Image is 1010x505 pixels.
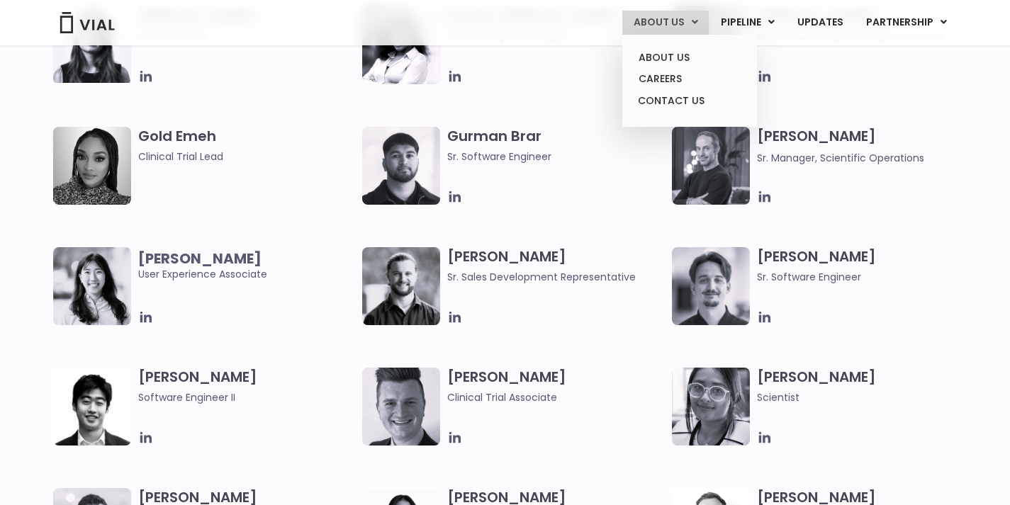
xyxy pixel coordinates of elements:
[362,247,440,325] img: Image of smiling man named Hugo
[447,127,665,164] h3: Gurman Brar
[447,247,665,285] h3: [PERSON_NAME]
[627,68,751,90] a: CAREERS
[138,251,356,282] span: User Experience Associate
[447,149,665,164] span: Sr. Software Engineer
[757,247,975,285] h3: [PERSON_NAME]
[709,11,785,35] a: PIPELINEMenu Toggle
[447,368,665,405] h3: [PERSON_NAME]
[627,47,751,69] a: ABOUT US
[855,11,958,35] a: PARTNERSHIPMenu Toggle
[362,127,440,205] img: Headshot of smiling of man named Gurman
[59,12,116,33] img: Vial Logo
[138,390,356,405] span: Software Engineer II
[672,247,750,325] img: Fran
[138,127,356,164] h3: Gold Emeh
[138,149,356,164] span: Clinical Trial Lead
[447,269,665,285] span: Sr. Sales Development Representative
[757,269,975,285] span: Sr. Software Engineer
[757,151,924,165] span: Sr. Manager, Scientific Operations
[622,11,709,35] a: ABOUT USMenu Toggle
[138,249,262,268] b: [PERSON_NAME]
[757,368,975,405] h3: [PERSON_NAME]
[53,368,131,446] img: Jason Zhang
[362,6,440,84] img: Image of smiling woman named Etunim
[672,368,750,446] img: Headshot of smiling woman named Anjali
[53,127,131,205] img: A woman wearing a leopard print shirt in a black and white photo.
[447,390,665,405] span: Clinical Trial Associate
[362,368,440,446] img: Headshot of smiling man named Collin
[757,127,975,166] h3: [PERSON_NAME]
[627,90,751,113] a: CONTACT US
[757,390,975,405] span: Scientist
[672,127,750,205] img: Headshot of smiling man named Jared
[786,11,854,35] a: UPDATES
[138,368,356,405] h3: [PERSON_NAME]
